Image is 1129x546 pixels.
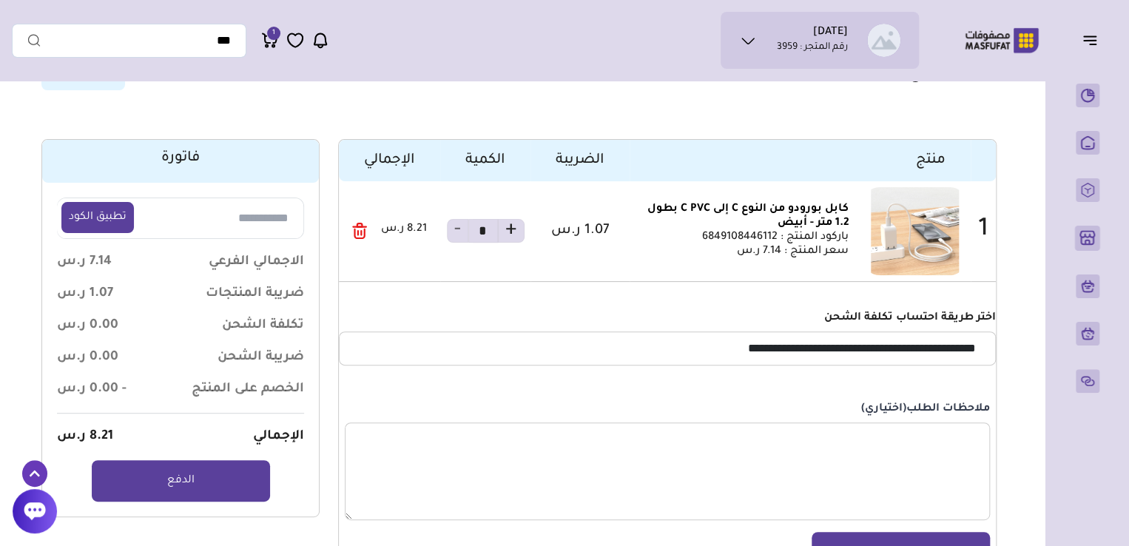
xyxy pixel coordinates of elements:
span: 1 [272,27,275,40]
span: تكلفة الشحن [222,317,304,334]
span: 1.07 ر.س [57,286,113,303]
th: الضريبة [530,140,630,181]
a: كابل بورودو من النوع C إلى C PVC بطول 1.2 متر - أبيض [647,203,849,229]
span: 8.21 ر.س [57,428,113,445]
span: ضريبة المنتجات [206,286,304,303]
label: ملاحظات الطلب [345,402,990,417]
span: الإجمالي [253,428,304,445]
th: الإجمالي [339,140,440,181]
th: الكمية [440,140,530,181]
td: 1.07 ر.س [530,181,630,282]
span: (اختياري) [861,403,906,415]
button: + [505,211,518,251]
span: 0.00 ر.س [57,349,118,366]
div: 8.21 ر.س [345,223,434,239]
strong: + [505,218,517,244]
img: April4 [867,24,900,57]
button: تطبيق الكود [61,202,134,233]
span: باركود المنتج : 6849108446112 [702,232,849,243]
span: سعر المنتج : 7.14 ر.س [737,246,849,257]
span: 1 [946,64,952,82]
span: الاجمالي الفرعي [209,254,304,271]
p: رقم المتجر : 3959 [777,41,848,55]
th: منتج [630,140,971,181]
h1: [DATE] [813,26,848,41]
h1: اختر طريقة احتساب تكلفة الشحن [339,311,996,326]
img: Product [864,187,965,275]
span: ضريبة الشحن [218,349,304,366]
td: 1 [971,181,996,282]
h1: فاتورة [161,149,200,167]
span: 7.14 ر.س [57,254,112,271]
a: الدفع [92,460,270,502]
span: - 0.00 ر.س [57,381,127,398]
img: Logo [954,26,1049,55]
span: الخصم على المنتج [192,381,304,398]
span: 0.00 ر.س [57,317,118,334]
a: 1 [261,31,279,50]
